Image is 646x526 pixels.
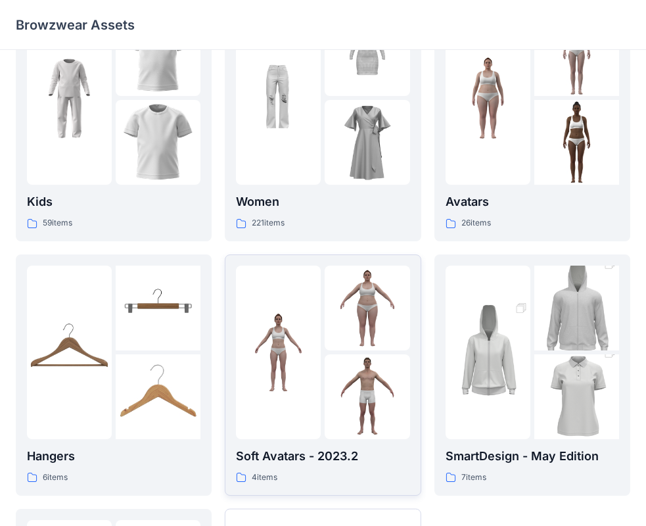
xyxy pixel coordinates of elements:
p: SmartDesign - May Edition [446,447,619,466]
img: folder 2 [534,11,619,96]
p: 221 items [252,216,285,230]
p: Avatars [446,193,619,211]
img: folder 1 [27,310,112,394]
a: folder 1folder 2folder 3SmartDesign - May Edition7items [434,254,630,496]
img: folder 1 [27,56,112,141]
img: folder 3 [325,354,409,439]
p: Hangers [27,447,200,466]
img: folder 3 [534,333,619,461]
p: 4 items [252,471,277,485]
p: Kids [27,193,200,211]
img: folder 2 [116,266,200,350]
img: folder 3 [325,100,409,185]
img: folder 2 [116,11,200,96]
img: folder 1 [236,310,321,394]
img: folder 3 [116,100,200,185]
img: folder 3 [116,354,200,439]
p: 7 items [461,471,486,485]
img: folder 2 [325,266,409,350]
img: folder 2 [534,245,619,372]
a: folder 1folder 2folder 3Hangers6items [16,254,212,496]
img: folder 2 [325,11,409,96]
a: folder 1folder 2folder 3Soft Avatars - 2023.24items [225,254,421,496]
img: folder 1 [446,289,530,416]
p: 59 items [43,216,72,230]
p: Browzwear Assets [16,16,135,34]
p: 6 items [43,471,68,485]
p: Soft Avatars - 2023.2 [236,447,409,466]
img: folder 1 [236,56,321,141]
p: 26 items [461,216,491,230]
p: Women [236,193,409,211]
img: folder 3 [534,100,619,185]
img: folder 1 [446,56,530,141]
